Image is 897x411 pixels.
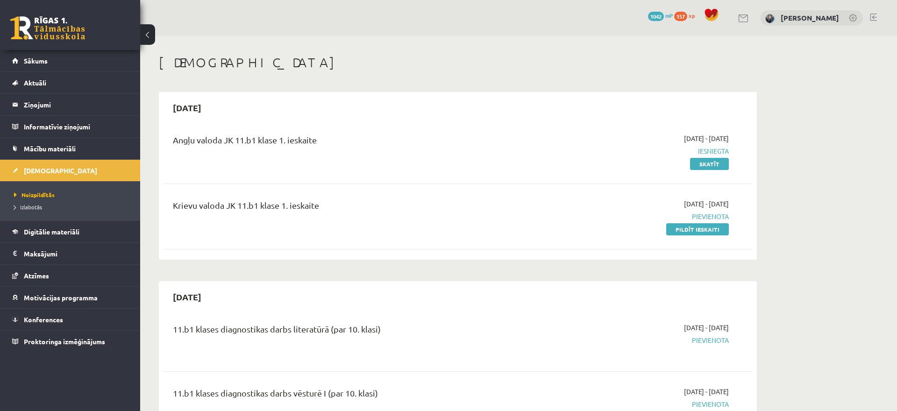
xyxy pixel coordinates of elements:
[553,212,729,221] span: Pievienota
[684,134,729,143] span: [DATE] - [DATE]
[553,399,729,409] span: Pievienota
[24,243,128,264] legend: Maksājumi
[12,221,128,242] a: Digitālie materiāli
[12,138,128,159] a: Mācību materiāli
[684,387,729,397] span: [DATE] - [DATE]
[648,12,664,21] span: 1042
[14,203,131,211] a: Izlabotās
[24,116,128,137] legend: Informatīvie ziņojumi
[173,199,539,216] div: Krievu valoda JK 11.b1 klase 1. ieskaite
[12,50,128,71] a: Sākums
[159,55,757,71] h1: [DEMOGRAPHIC_DATA]
[24,315,63,324] span: Konferences
[14,191,55,198] span: Neizpildītās
[24,144,76,153] span: Mācību materiāli
[674,12,699,19] a: 157 xp
[173,323,539,340] div: 11.b1 klases diagnostikas darbs literatūrā (par 10. klasi)
[164,97,211,119] h2: [DATE]
[12,72,128,93] a: Aktuāli
[24,337,105,346] span: Proktoringa izmēģinājums
[24,271,49,280] span: Atzīmes
[765,14,775,23] img: Melānija Āboliņa
[12,265,128,286] a: Atzīmes
[173,387,539,404] div: 11.b1 klases diagnostikas darbs vēsturē I (par 10. klasi)
[674,12,687,21] span: 157
[666,223,729,235] a: Pildīt ieskaiti
[12,331,128,352] a: Proktoringa izmēģinājums
[689,12,695,19] span: xp
[12,309,128,330] a: Konferences
[24,78,46,87] span: Aktuāli
[24,227,79,236] span: Digitālie materiāli
[12,243,128,264] a: Maksājumi
[14,203,42,211] span: Izlabotās
[173,134,539,151] div: Angļu valoda JK 11.b1 klase 1. ieskaite
[665,12,673,19] span: mP
[684,323,729,333] span: [DATE] - [DATE]
[24,166,97,175] span: [DEMOGRAPHIC_DATA]
[164,286,211,308] h2: [DATE]
[12,160,128,181] a: [DEMOGRAPHIC_DATA]
[690,158,729,170] a: Skatīt
[781,13,839,22] a: [PERSON_NAME]
[24,94,128,115] legend: Ziņojumi
[24,57,48,65] span: Sākums
[12,94,128,115] a: Ziņojumi
[684,199,729,209] span: [DATE] - [DATE]
[14,191,131,199] a: Neizpildītās
[12,287,128,308] a: Motivācijas programma
[553,335,729,345] span: Pievienota
[12,116,128,137] a: Informatīvie ziņojumi
[648,12,673,19] a: 1042 mP
[24,293,98,302] span: Motivācijas programma
[553,146,729,156] span: Iesniegta
[10,16,85,40] a: Rīgas 1. Tālmācības vidusskola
